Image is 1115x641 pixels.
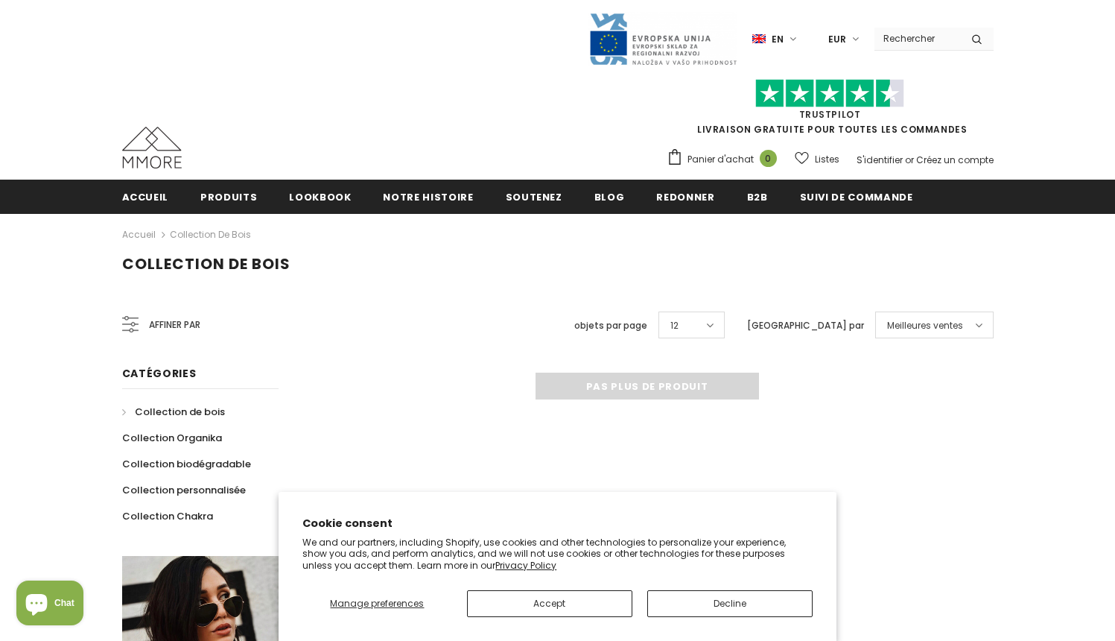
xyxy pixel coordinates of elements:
button: Manage preferences [302,590,451,617]
span: Produits [200,190,257,204]
span: en [772,32,784,47]
label: [GEOGRAPHIC_DATA] par [747,318,864,333]
a: Accueil [122,180,169,213]
a: Collection Organika [122,425,222,451]
a: Javni Razpis [588,32,737,45]
span: Accueil [122,190,169,204]
span: 0 [760,150,777,167]
input: Search Site [874,28,960,49]
span: Manage preferences [330,597,424,610]
span: Lookbook [289,190,351,204]
span: Listes [815,152,839,167]
h2: Cookie consent [302,516,813,531]
span: Affiner par [149,317,200,333]
img: Javni Razpis [588,12,737,66]
span: Collection personnalisée [122,483,246,497]
a: Blog [594,180,625,213]
span: Collection biodégradable [122,457,251,471]
button: Accept [467,590,632,617]
img: i-lang-1.png [752,33,766,45]
a: Collection de bois [122,399,225,425]
a: Collection de bois [170,228,251,241]
a: Accueil [122,226,156,244]
a: soutenez [506,180,562,213]
span: LIVRAISON GRATUITE POUR TOUTES LES COMMANDES [667,86,994,136]
span: Collection Organika [122,431,222,445]
inbox-online-store-chat: Shopify online store chat [12,581,88,629]
a: Collection personnalisée [122,477,246,503]
span: Redonner [656,190,714,204]
span: EUR [828,32,846,47]
span: B2B [747,190,768,204]
a: Panier d'achat 0 [667,148,784,171]
a: Listes [795,146,839,172]
span: soutenez [506,190,562,204]
span: Blog [594,190,625,204]
a: TrustPilot [799,108,861,121]
span: Notre histoire [383,190,473,204]
a: Collection Chakra [122,503,213,529]
span: Collection Chakra [122,509,213,523]
span: 12 [670,318,679,333]
p: We and our partners, including Shopify, use cookies and other technologies to personalize your ex... [302,537,813,572]
img: Cas MMORE [122,127,182,168]
a: Notre histoire [383,180,473,213]
span: Collection de bois [122,253,290,274]
a: Collection biodégradable [122,451,251,477]
label: objets par page [574,318,647,333]
a: Lookbook [289,180,351,213]
a: S'identifier [857,154,903,166]
a: Produits [200,180,257,213]
a: Redonner [656,180,714,213]
a: Privacy Policy [495,559,556,572]
span: Meilleures ventes [887,318,963,333]
a: B2B [747,180,768,213]
span: Suivi de commande [800,190,913,204]
span: or [905,154,914,166]
a: Créez un compte [916,154,994,166]
span: Panier d'achat [687,152,754,167]
button: Decline [647,590,813,617]
span: Collection de bois [135,405,225,419]
a: Suivi de commande [800,180,913,213]
span: Catégories [122,366,197,381]
img: Faites confiance aux étoiles pilotes [755,79,904,108]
